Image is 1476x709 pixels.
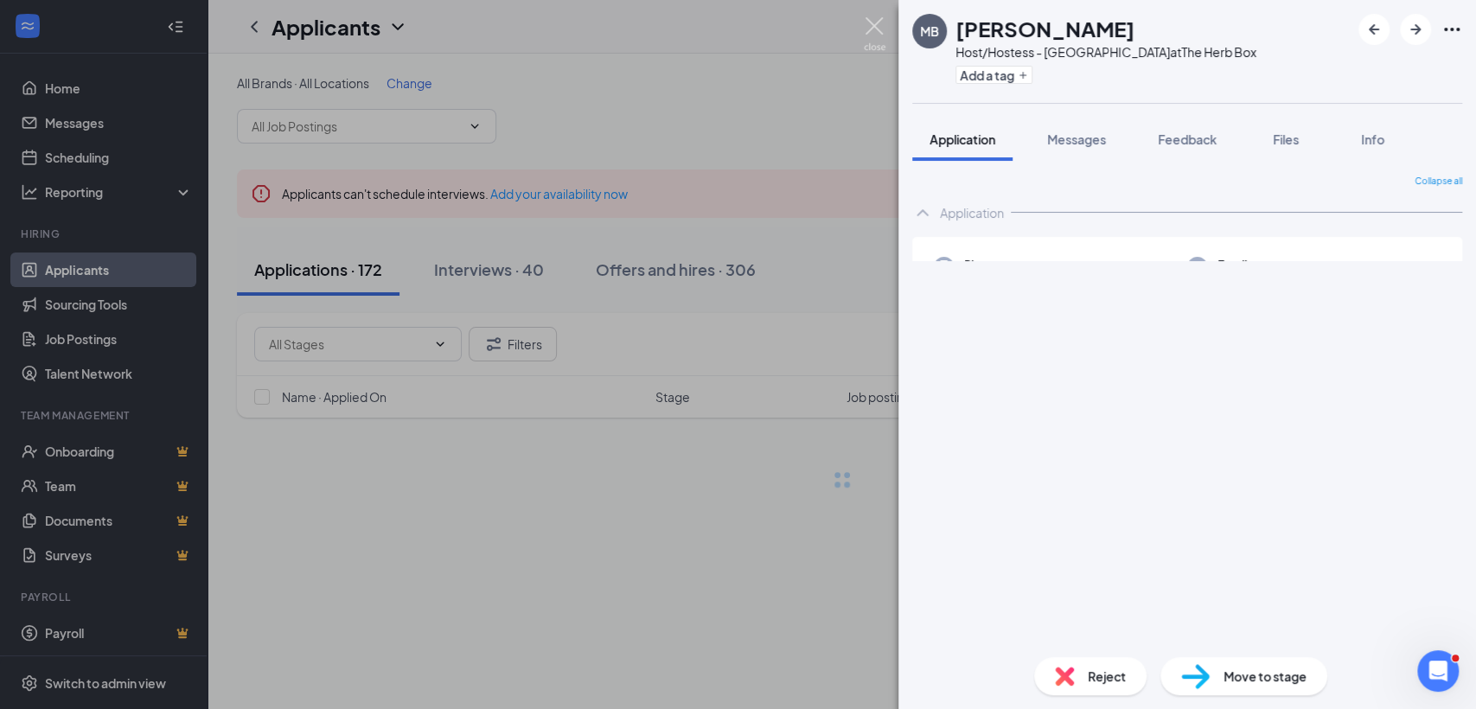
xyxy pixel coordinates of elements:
button: ArrowLeftNew [1358,14,1390,45]
svg: ArrowRight [1405,19,1426,40]
div: Application [940,204,1004,221]
span: Collapse all [1415,175,1462,188]
button: PlusAdd a tag [955,66,1032,84]
button: ArrowRight [1400,14,1431,45]
iframe: Intercom live chat [1417,650,1459,692]
span: Feedback [1158,131,1217,147]
svg: ChevronUp [912,202,933,223]
span: Info [1361,131,1384,147]
span: Move to stage [1224,667,1307,686]
div: Host/Hostess - [GEOGRAPHIC_DATA] at The Herb Box [955,43,1256,61]
span: Files [1273,131,1299,147]
span: Email [1217,257,1407,274]
span: Reject [1088,667,1126,686]
span: Messages [1047,131,1106,147]
svg: Plus [1018,70,1028,80]
svg: Ellipses [1441,19,1462,40]
span: Phone [964,257,1066,274]
span: Application [930,131,995,147]
h1: [PERSON_NAME] [955,14,1134,43]
div: MB [920,22,939,40]
svg: ArrowLeftNew [1364,19,1384,40]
